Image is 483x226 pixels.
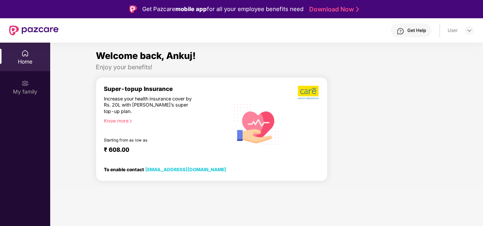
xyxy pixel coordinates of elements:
div: Enjoy your benefits! [96,63,437,71]
a: [EMAIL_ADDRESS][DOMAIN_NAME] [145,167,226,172]
img: Stroke [356,5,359,13]
div: Get Pazcare for all your employee benefits need [142,5,303,14]
div: User [448,27,458,33]
a: Download Now [309,5,357,13]
div: Increase your health insurance cover by Rs. 20L with [PERSON_NAME]’s super top-up plan. [104,96,197,115]
div: Get Help [407,27,426,33]
img: New Pazcare Logo [9,25,59,35]
img: svg+xml;base64,PHN2ZyB3aWR0aD0iMjAiIGhlaWdodD0iMjAiIHZpZXdCb3g9IjAgMCAyMCAyMCIgZmlsbD0ibm9uZSIgeG... [21,80,29,87]
div: Know more [104,118,225,123]
div: ₹ 608.00 [104,146,222,155]
img: b5dec4f62d2307b9de63beb79f102df3.png [298,85,319,100]
span: Welcome back, Ankuj! [96,50,196,61]
strong: mobile app [175,5,207,13]
img: svg+xml;base64,PHN2ZyBpZD0iRHJvcGRvd24tMzJ4MzIiIHhtbG5zPSJodHRwOi8vd3d3LnczLm9yZy8yMDAwL3N2ZyIgd2... [466,27,472,33]
div: Starting from as low as [104,138,197,143]
img: svg+xml;base64,PHN2ZyBpZD0iSGVscC0zMngzMiIgeG1sbnM9Imh0dHA6Ly93d3cudzMub3JnLzIwMDAvc3ZnIiB3aWR0aD... [397,27,404,35]
div: To enable contact [104,167,226,172]
div: Super-topup Insurance [104,85,230,92]
span: right [129,119,133,123]
img: Logo [129,5,137,13]
img: svg+xml;base64,PHN2ZyB4bWxucz0iaHR0cDovL3d3dy53My5vcmcvMjAwMC9zdmciIHhtbG5zOnhsaW5rPSJodHRwOi8vd3... [230,97,284,151]
img: svg+xml;base64,PHN2ZyBpZD0iSG9tZSIgeG1sbnM9Imh0dHA6Ly93d3cudzMub3JnLzIwMDAvc3ZnIiB3aWR0aD0iMjAiIG... [21,49,29,57]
